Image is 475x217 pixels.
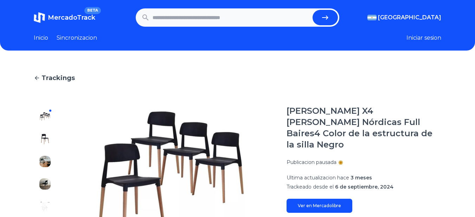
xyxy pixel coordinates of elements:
a: MercadoTrackBETA [34,12,95,23]
span: BETA [84,7,101,14]
button: [GEOGRAPHIC_DATA] [367,13,441,22]
span: Ultima actualizacion hace [287,175,349,181]
img: Sillas Milan X4 Madera Nórdicas Full Baires4 Color de la estructura de la silla Negro [39,201,51,212]
span: Trackeado desde el [287,184,334,190]
img: Sillas Milan X4 Madera Nórdicas Full Baires4 Color de la estructura de la silla Negro [39,178,51,190]
span: MercadoTrack [48,14,95,21]
p: Publicacion pausada [287,159,336,166]
span: 6 de septiembre, 2024 [335,184,393,190]
img: Argentina [367,15,377,20]
button: Iniciar sesion [406,34,441,42]
span: [GEOGRAPHIC_DATA] [378,13,441,22]
a: Ver en Mercadolibre [287,199,352,213]
img: Sillas Milan X4 Madera Nórdicas Full Baires4 Color de la estructura de la silla Negro [39,156,51,167]
span: Trackings [41,73,75,83]
img: Sillas Milan X4 Madera Nórdicas Full Baires4 Color de la estructura de la silla Negro [39,111,51,122]
img: MercadoTrack [34,12,45,23]
img: Sillas Milan X4 Madera Nórdicas Full Baires4 Color de la estructura de la silla Negro [39,133,51,145]
a: Trackings [34,73,441,83]
h1: [PERSON_NAME] X4 [PERSON_NAME] Nórdicas Full Baires4 Color de la estructura de la silla Negro [287,105,441,150]
span: 3 meses [351,175,372,181]
a: Inicio [34,34,48,42]
a: Sincronizacion [57,34,97,42]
